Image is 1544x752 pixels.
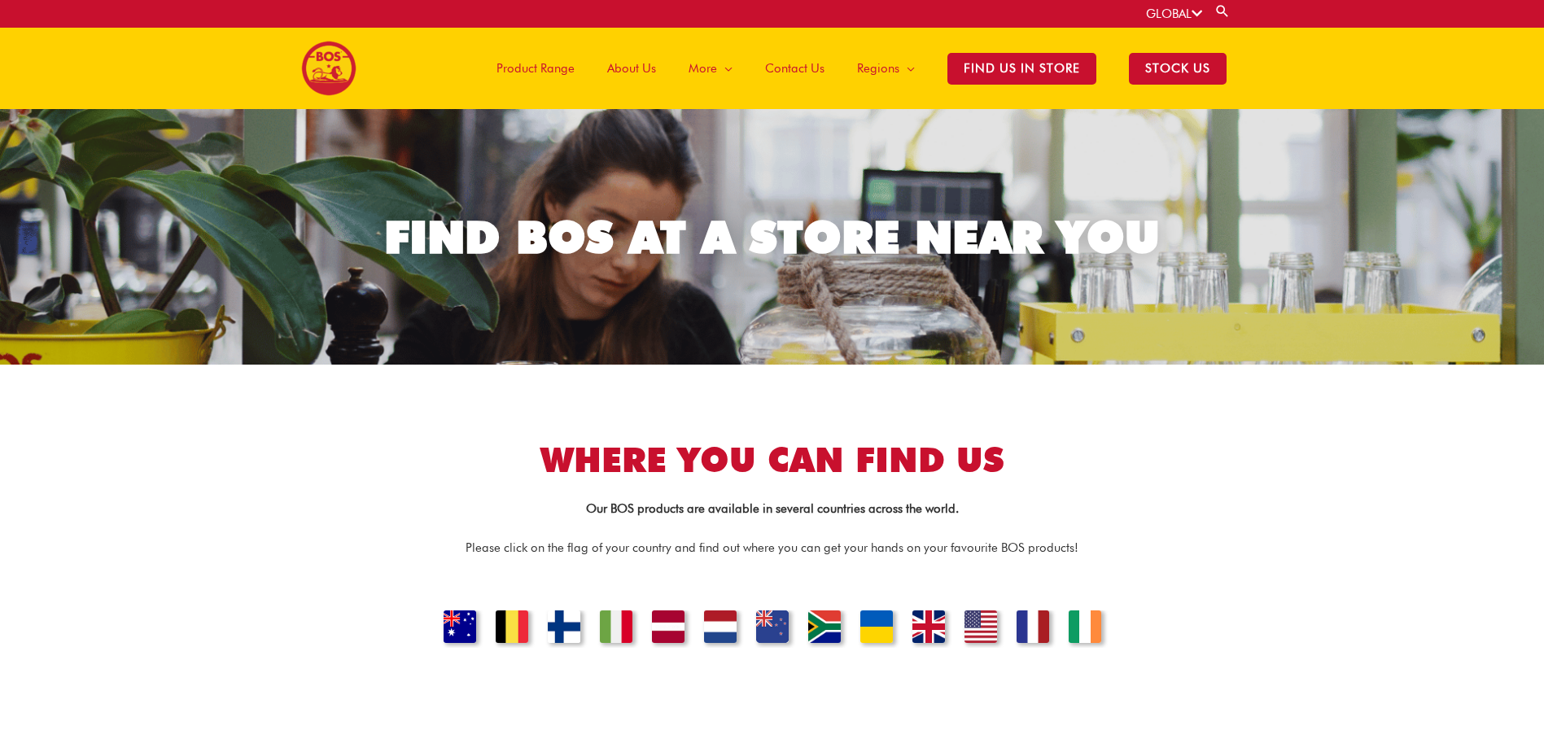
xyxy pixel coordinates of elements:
span: About Us [607,44,656,93]
span: More [689,44,717,93]
a: SOUTH AFRICA [798,610,851,648]
a: Search button [1214,3,1231,19]
a: ITALY [590,610,642,648]
a: Australia [434,610,486,648]
span: STOCK US [1129,53,1227,85]
a: UNITED KINGDOM [903,610,955,648]
a: About Us [591,28,672,109]
a: FINLAND [538,610,590,648]
a: UNITED STATES [955,610,1007,648]
a: STOCK US [1113,28,1243,109]
strong: Our BOS products are available in several countries across the world. [586,501,959,516]
a: Product Range [480,28,591,109]
a: UKRAINE [851,610,903,648]
span: Find Us in Store [947,53,1096,85]
a: LATIVIA [642,610,694,648]
img: BOS logo finals-200px [301,41,356,96]
a: Contact Us [749,28,841,109]
a: NEW ZEALAND [746,610,798,648]
a: Regions [841,28,931,109]
p: Please click on the flag of your country and find out where you can get your hands on your favour... [317,538,1228,558]
div: FIND BOS AT A STORE NEAR YOU [384,215,1160,260]
a: Find Us in Store [931,28,1113,109]
a: IRELAND [1059,610,1111,648]
nav: Site Navigation [468,28,1243,109]
span: Product Range [496,44,575,93]
a: Belgium [486,610,538,648]
a: FRANCE [1007,610,1059,648]
a: NETHERLANDS [694,610,746,648]
span: Contact Us [765,44,824,93]
a: GLOBAL [1146,7,1202,21]
h2: Where you can find us [317,438,1228,483]
span: Regions [857,44,899,93]
a: More [672,28,749,109]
